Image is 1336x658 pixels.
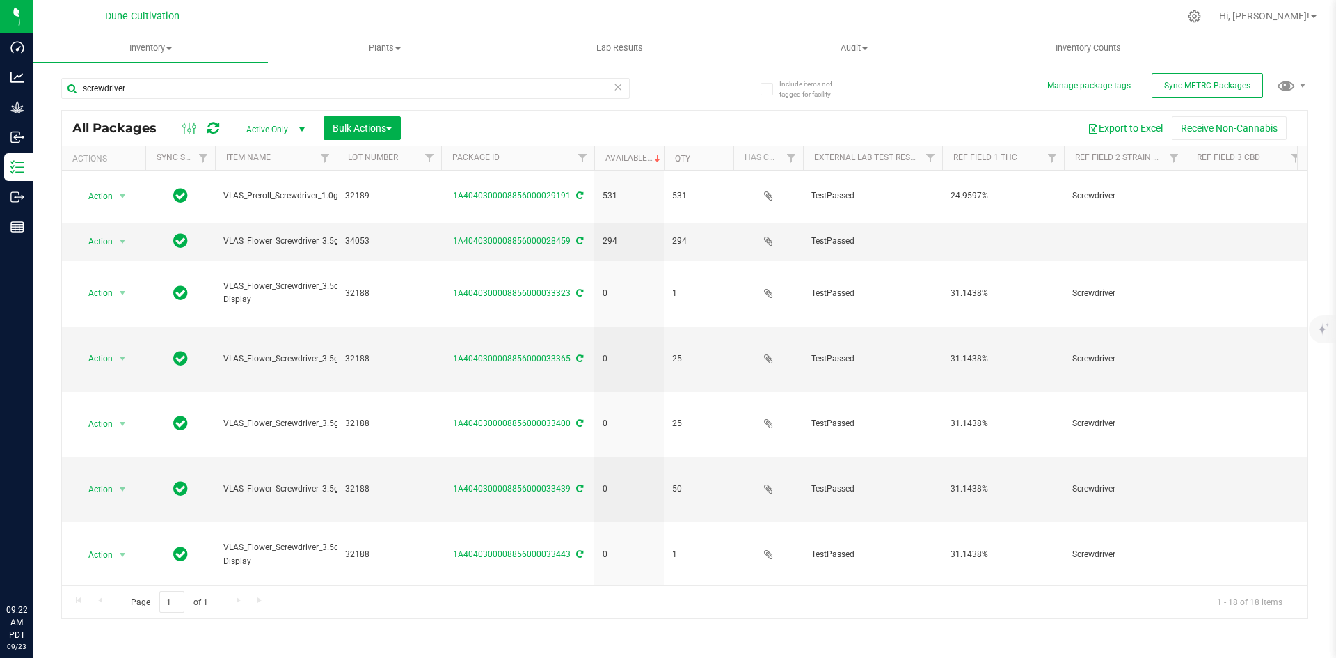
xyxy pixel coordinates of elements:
span: Action [76,349,113,368]
span: Action [76,545,113,565]
a: 1A4040300008856000033439 [453,484,571,494]
span: 32188 [345,352,433,366]
span: Sync from Compliance System [574,549,583,559]
a: Ref Field 3 CBD [1197,152,1260,162]
inline-svg: Grow [10,100,24,114]
span: Inventory [33,42,268,54]
span: 0 [603,352,655,366]
span: 32188 [345,548,433,561]
span: VLAS_Preroll_Screwdriver_1.0g [223,189,338,203]
span: select [114,232,132,251]
span: 32188 [345,287,433,300]
span: Sync from Compliance System [574,288,583,298]
span: Screwdriver [1072,417,1177,430]
button: Receive Non-Cannabis [1172,116,1287,140]
span: Screwdriver [1072,287,1177,300]
th: Has COA [733,146,803,171]
span: Action [76,414,113,434]
a: Lab Results [502,33,737,63]
span: Sync from Compliance System [574,354,583,363]
inline-svg: Inbound [10,130,24,144]
span: 0 [603,287,655,300]
span: 24.9597% [951,189,1056,203]
span: Include items not tagged for facility [779,79,849,100]
a: 1A4040300008856000033443 [453,549,571,559]
a: Filter [571,146,594,170]
span: In Sync [173,283,188,303]
button: Sync METRC Packages [1152,73,1263,98]
span: Screwdriver [1072,483,1177,496]
span: select [114,349,132,368]
span: Screwdriver [1072,352,1177,366]
p: 09/23 [6,641,27,652]
a: Lot Number [348,152,398,162]
span: select [114,283,132,303]
span: In Sync [173,545,188,564]
span: Inventory Counts [1037,42,1140,54]
a: Available [605,153,663,163]
button: Export to Excel [1079,116,1172,140]
span: 31.1438% [951,483,1056,496]
span: Bulk Actions [333,123,392,134]
a: 1A4040300008856000033365 [453,354,571,363]
a: Filter [780,146,803,170]
div: Manage settings [1186,10,1203,23]
a: 1A4040300008856000033400 [453,418,571,428]
inline-svg: Inventory [10,160,24,174]
a: 1A4040300008856000028459 [453,236,571,246]
a: Audit [737,33,971,63]
span: Action [76,232,113,251]
span: In Sync [173,349,188,368]
span: Lab Results [578,42,662,54]
span: TestPassed [811,417,934,430]
input: Search Package ID, Item Name, SKU, Lot or Part Number... [61,78,630,99]
span: All Packages [72,120,170,136]
inline-svg: Analytics [10,70,24,84]
inline-svg: Reports [10,220,24,234]
span: select [114,480,132,499]
span: VLAS_Flower_Screwdriver_3.5g [223,483,339,496]
span: VLAS_Flower_Screwdriver_3.5g Display [223,280,339,306]
span: 31.1438% [951,352,1056,366]
span: In Sync [173,414,188,433]
span: Dune Cultivation [105,10,180,22]
inline-svg: Dashboard [10,40,24,54]
span: Plants [269,42,502,54]
span: 1 - 18 of 18 items [1206,591,1294,612]
span: Action [76,187,113,206]
span: VLAS_Flower_Screwdriver_3.5g Display [223,541,339,567]
span: VLAS_Flower_Screwdriver_3.5g [223,235,339,248]
span: 531 [603,189,655,203]
span: 25 [672,417,725,430]
span: 1 [672,548,725,561]
span: Sync from Compliance System [574,418,583,428]
span: 32188 [345,483,433,496]
span: Clear [613,78,623,96]
a: Filter [418,146,441,170]
a: Ref Field 2 Strain Name [1075,152,1177,162]
span: 531 [672,189,725,203]
iframe: Resource center [14,547,56,588]
span: TestPassed [811,189,934,203]
a: Qty [675,154,690,164]
span: TestPassed [811,483,934,496]
div: Actions [72,154,140,164]
span: Sync METRC Packages [1164,81,1250,91]
span: Audit [738,42,971,54]
span: In Sync [173,186,188,205]
span: Screwdriver [1072,548,1177,561]
button: Manage package tags [1047,80,1131,92]
span: Page of 1 [119,591,219,613]
a: Ref Field 1 THC [953,152,1017,162]
a: Filter [192,146,215,170]
span: select [114,187,132,206]
iframe: Resource center unread badge [41,545,58,561]
span: Sync from Compliance System [574,484,583,494]
span: Sync from Compliance System [574,236,583,246]
p: 09:22 AM PDT [6,604,27,641]
a: Filter [1285,146,1307,170]
span: 294 [672,235,725,248]
span: 294 [603,235,655,248]
a: 1A4040300008856000033323 [453,288,571,298]
span: In Sync [173,479,188,499]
